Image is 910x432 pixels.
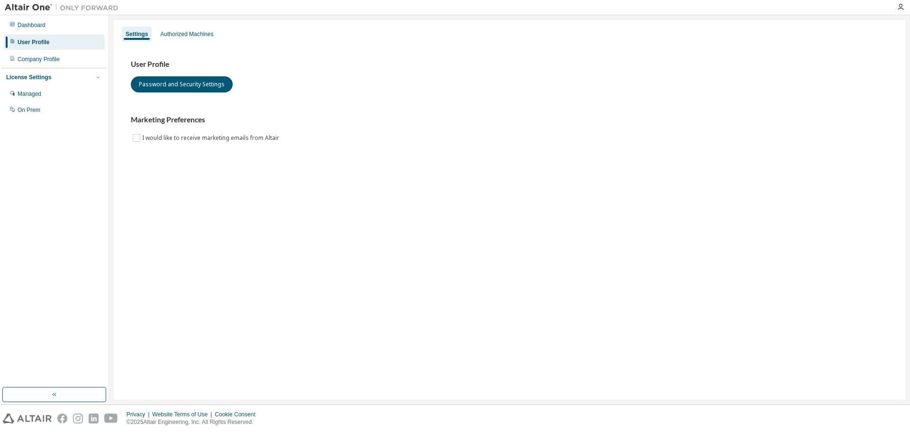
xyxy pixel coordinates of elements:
div: On Prem [18,106,40,114]
div: Company Profile [18,55,60,63]
div: Dashboard [18,21,45,29]
div: Privacy [127,411,152,418]
button: Password and Security Settings [131,76,233,92]
h3: Marketing Preferences [131,115,888,125]
label: I would like to receive marketing emails from Altair [142,132,281,144]
img: linkedin.svg [89,414,99,423]
img: instagram.svg [73,414,83,423]
p: © 2025 Altair Engineering, Inc. All Rights Reserved. [127,418,261,426]
div: Cookie Consent [215,411,261,418]
img: youtube.svg [104,414,118,423]
div: User Profile [18,38,49,46]
div: Settings [126,30,148,38]
div: Website Terms of Use [152,411,215,418]
img: altair_logo.svg [3,414,52,423]
img: Altair One [5,3,123,12]
h3: User Profile [131,60,888,69]
img: facebook.svg [57,414,67,423]
div: Managed [18,90,41,98]
div: Authorized Machines [160,30,213,38]
div: License Settings [6,74,51,81]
